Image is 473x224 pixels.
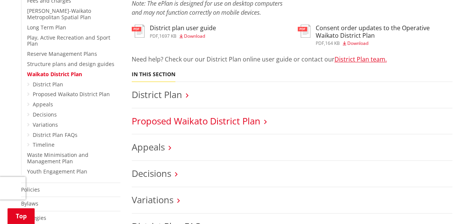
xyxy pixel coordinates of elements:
a: Waste Minimisation and Management Plan [27,151,88,165]
h3: District plan user guide [150,25,216,32]
a: District plan user guide pdf,1697 KB Download [132,25,216,38]
a: Appeals [132,141,165,153]
h3: Consent order updates to the Operative Waikato District Plan [316,25,452,39]
a: Top [8,208,35,224]
a: Long Term Plan [27,24,66,31]
a: Variations [132,193,173,206]
a: Play, Active Recreation and Sport Plan [27,34,110,48]
span: 1697 KB [159,33,176,39]
span: Download [184,33,205,39]
a: Structure plans and design guides [27,60,114,68]
a: Variations [33,121,58,128]
iframe: Messenger Launcher [438,192,465,219]
img: document-pdf.svg [132,25,144,38]
img: document-pdf.svg [298,25,310,38]
a: [PERSON_NAME]-Waikato Metropolitan Spatial Plan [27,7,91,21]
a: Consent order updates to the Operative Waikato District Plan pdf,164 KB Download [298,25,452,45]
a: District Plan [132,88,182,101]
a: Reserve Management Plans [27,50,97,57]
p: Need help? Check our our District Plan online user guide or contact our [132,55,452,64]
span: pdf [150,33,158,39]
div: , [150,34,216,38]
a: District Plan FAQs [33,131,78,138]
a: Bylaws [21,200,38,207]
a: Timeline [33,141,55,148]
a: Proposed Waikato District Plan [132,115,260,127]
a: Youth Engagement Plan [27,168,87,175]
a: District Plan team. [335,55,387,63]
a: Decisions [33,111,57,118]
a: Appeals [33,101,53,108]
span: pdf [316,40,324,46]
a: Decisions [132,167,171,180]
div: , [316,41,452,46]
a: Waikato District Plan [27,71,82,78]
a: Policies [21,186,40,193]
span: Download [347,40,368,46]
span: 164 KB [325,40,340,46]
h5: In this section [132,71,175,78]
a: District Plan [33,81,63,88]
a: Proposed Waikato District Plan [33,91,110,98]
